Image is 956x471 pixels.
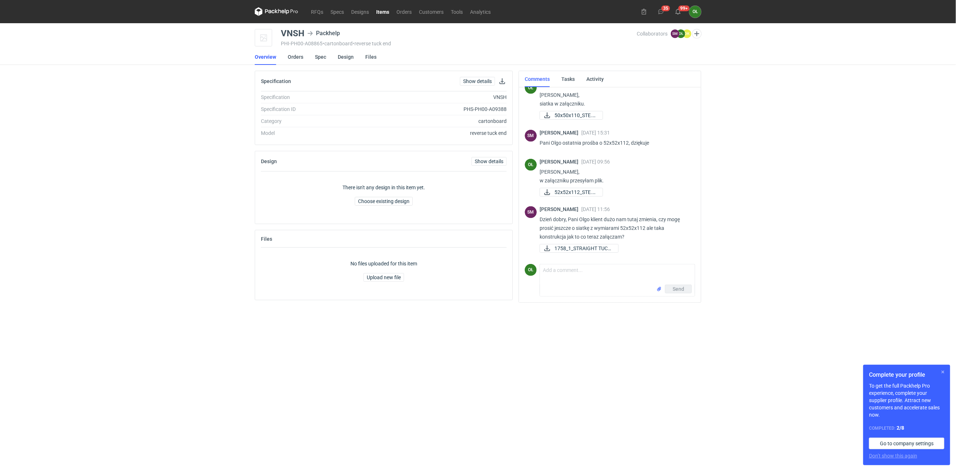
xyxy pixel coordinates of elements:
[281,41,637,46] div: PHI-PH00-A08865
[525,159,537,171] figcaption: OŁ
[554,188,597,196] span: 52x52x112_STE.pdf
[525,159,537,171] div: Olga Łopatowicz
[540,244,619,253] a: 1758_1_STRAIGHT TUCK...
[348,7,373,16] a: Designs
[353,41,391,46] span: • reverse tuck end
[869,371,944,379] h1: Complete your profile
[338,49,354,65] a: Design
[869,438,944,449] a: Go to company settings
[307,7,327,16] a: RFQs
[540,139,689,147] p: Pani Olgo ostatnia prośba o 52x52x112, dziękuje
[350,260,417,267] p: No files uploaded for this item
[261,158,277,164] h2: Design
[498,77,507,86] button: Download specification
[261,94,359,101] div: Specification
[554,111,597,119] span: 50x50x110_STE.pdf
[540,91,689,108] p: [PERSON_NAME], siatka w załączniku.
[939,368,947,376] button: Skip for now
[358,199,410,204] span: Choose existing design
[540,215,689,241] p: Dzień dobry, Pani Olgo klient dużo nam tutaj zmienia, czy mogę prosić jeszcze o siatkę z wymiaram...
[869,382,944,418] p: To get the full Packhelp Pro experience, complete your supplier profile. Attract new customers an...
[261,106,359,113] div: Specification ID
[692,29,702,38] button: Edit collaborators
[869,424,944,432] div: Completed:
[393,7,415,16] a: Orders
[525,264,537,276] figcaption: OŁ
[540,159,581,165] span: [PERSON_NAME]
[460,77,495,86] a: Show details
[261,117,359,125] div: Category
[525,82,537,94] div: Olga Łopatowicz
[365,49,377,65] a: Files
[677,29,685,38] figcaption: OŁ
[373,7,393,16] a: Items
[363,273,404,282] button: Upload new file
[540,244,612,253] div: 1758_1_STRAIGHT TUCK END_GC1 300.pdf
[683,29,691,38] figcaption: DK
[447,7,466,16] a: Tools
[288,49,303,65] a: Orders
[359,129,507,137] div: reverse tuck end
[525,130,537,142] div: Sebastian Markut
[672,6,684,17] button: 99+
[525,206,537,218] figcaption: SM
[261,78,291,84] h2: Specification
[665,285,692,293] button: Send
[525,71,550,87] a: Comments
[586,71,604,87] a: Activity
[525,206,537,218] div: Sebastian Markut
[525,264,537,276] div: Olga Łopatowicz
[307,29,340,38] div: Packhelp
[540,206,581,212] span: [PERSON_NAME]
[466,7,494,16] a: Analytics
[581,130,610,136] span: [DATE] 15:31
[897,425,904,431] strong: 2 / 8
[637,31,668,37] span: Collaborators
[540,188,603,197] a: 52x52x112_STE.pdf
[673,286,684,292] span: Send
[255,49,276,65] a: Overview
[342,184,425,191] p: There isn't any design in this item yet.
[671,29,679,38] figcaption: SM
[367,275,401,280] span: Upload new file
[323,41,353,46] span: • cartonboard
[355,197,413,206] button: Choose existing design
[359,117,507,125] div: cartonboard
[261,129,359,137] div: Model
[327,7,348,16] a: Specs
[581,206,610,212] span: [DATE] 11:56
[540,130,581,136] span: [PERSON_NAME]
[359,94,507,101] div: VNSH
[255,7,298,16] svg: Packhelp Pro
[525,130,537,142] figcaption: SM
[689,6,701,18] div: Olga Łopatowicz
[471,157,507,166] a: Show details
[415,7,447,16] a: Customers
[540,111,603,120] a: 50x50x110_STE.pdf
[359,106,507,113] div: PHS-PH00-A09388
[581,159,610,165] span: [DATE] 09:56
[655,6,667,17] button: 35
[261,236,272,242] h2: Files
[689,6,701,18] button: OŁ
[869,452,917,459] button: Don’t show this again
[554,244,612,252] span: 1758_1_STRAIGHT TUCK...
[561,71,575,87] a: Tasks
[315,49,326,65] a: Spec
[281,29,304,38] div: VNSH
[540,168,689,185] p: [PERSON_NAME], w załączniku przesyłam plik.
[525,82,537,94] figcaption: OŁ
